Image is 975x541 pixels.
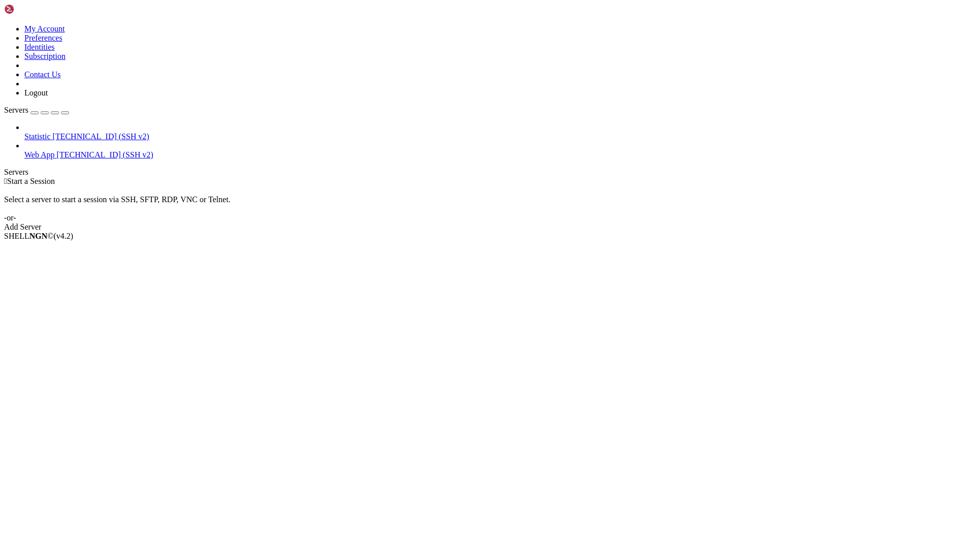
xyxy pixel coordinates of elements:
[4,222,971,232] div: Add Server
[4,186,971,222] div: Select a server to start a session via SSH, SFTP, RDP, VNC or Telnet. -or-
[53,132,149,141] span: [TECHNICAL_ID] (SSH v2)
[57,150,153,159] span: [TECHNICAL_ID] (SSH v2)
[4,4,62,14] img: Shellngn
[7,177,55,185] span: Start a Session
[4,232,73,240] span: SHELL ©
[24,24,65,33] a: My Account
[24,88,48,97] a: Logout
[24,132,971,141] a: Statistic [TECHNICAL_ID] (SSH v2)
[4,106,69,114] a: Servers
[29,232,48,240] b: NGN
[4,177,7,185] span: 
[24,132,51,141] span: Statistic
[4,106,28,114] span: Servers
[4,168,971,177] div: Servers
[54,232,74,240] span: 4.2.0
[24,52,66,60] a: Subscription
[24,141,971,160] li: Web App [TECHNICAL_ID] (SSH v2)
[24,123,971,141] li: Statistic [TECHNICAL_ID] (SSH v2)
[24,34,62,42] a: Preferences
[24,70,61,79] a: Contact Us
[24,150,971,160] a: Web App [TECHNICAL_ID] (SSH v2)
[24,150,55,159] span: Web App
[24,43,55,51] a: Identities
